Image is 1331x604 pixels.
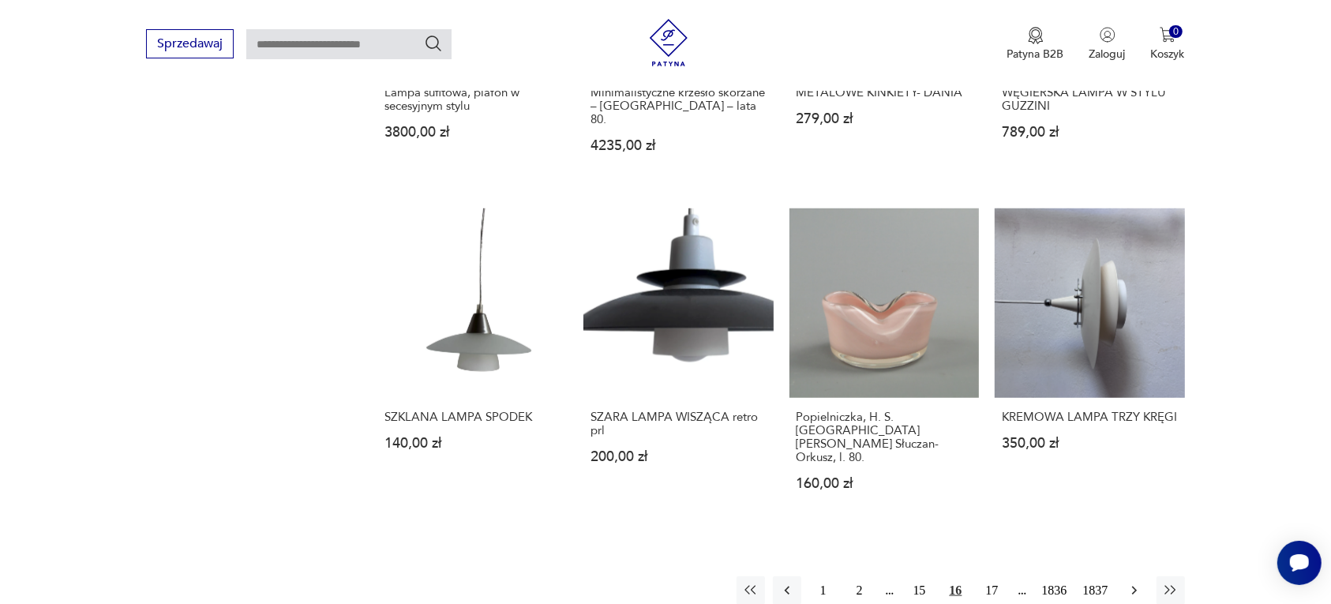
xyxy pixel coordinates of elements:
[797,477,973,490] p: 160,00 zł
[377,208,568,522] a: SZKLANA LAMPA SPODEKSZKLANA LAMPA SPODEK140,00 zł
[1002,126,1178,139] p: 789,00 zł
[1002,86,1178,113] h3: WĘGIERSKA LAMPA W STYLU GUZZINI
[1160,27,1175,43] img: Ikona koszyka
[1151,47,1185,62] p: Koszyk
[1100,27,1115,43] img: Ikonka użytkownika
[1007,47,1064,62] p: Patyna B2B
[797,112,973,126] p: 279,00 zł
[995,208,1185,522] a: KREMOWA LAMPA TRZY KRĘGIKREMOWA LAMPA TRZY KRĘGI350,00 zł
[384,86,561,113] h3: Lampa sufitowa, plafon w secesyjnym stylu
[591,411,767,437] h3: SZARA LAMPA WISZĄCA retro prl
[384,411,561,424] h3: SZKLANA LAMPA SPODEK
[591,86,767,126] h3: Minimalistyczne krzesło skórzane – [GEOGRAPHIC_DATA] – lata 80.
[797,86,973,99] h3: METALOWE KINKIETY- DANIA
[1007,27,1064,62] button: Patyna B2B
[645,19,692,66] img: Patyna - sklep z meblami i dekoracjami vintage
[1002,437,1178,450] p: 350,00 zł
[789,208,980,522] a: Popielniczka, H. S. Tarnowiec, J. Słuczan-Orkusz, l. 80.Popielniczka, H. S. [GEOGRAPHIC_DATA][PER...
[384,126,561,139] p: 3800,00 zł
[1169,25,1183,39] div: 0
[1151,27,1185,62] button: 0Koszyk
[1028,27,1044,44] img: Ikona medalu
[384,437,561,450] p: 140,00 zł
[146,29,234,58] button: Sprzedawaj
[424,34,443,53] button: Szukaj
[1007,27,1064,62] a: Ikona medaluPatyna B2B
[583,208,774,522] a: SZARA LAMPA WISZĄCA retro prlSZARA LAMPA WISZĄCA retro prl200,00 zł
[797,411,973,464] h3: Popielniczka, H. S. [GEOGRAPHIC_DATA][PERSON_NAME] Słuczan-Orkusz, l. 80.
[591,450,767,463] p: 200,00 zł
[146,39,234,51] a: Sprzedawaj
[1089,27,1126,62] button: Zaloguj
[1089,47,1126,62] p: Zaloguj
[1002,411,1178,424] h3: KREMOWA LAMPA TRZY KRĘGI
[1277,541,1322,585] iframe: Smartsupp widget button
[591,139,767,152] p: 4235,00 zł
